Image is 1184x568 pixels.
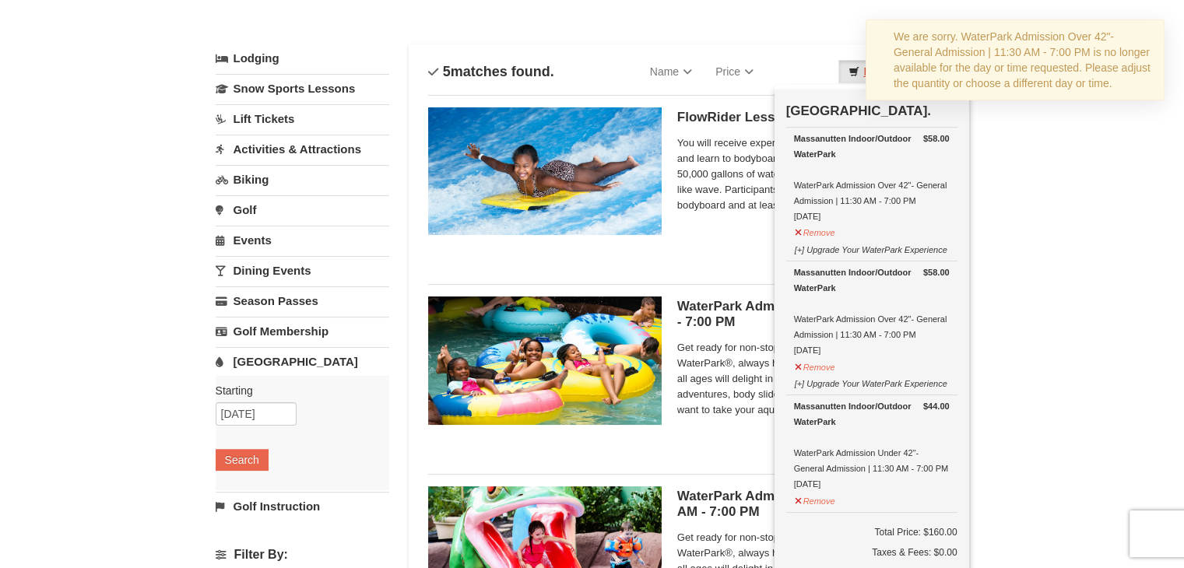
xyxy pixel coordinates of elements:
[428,296,662,424] img: 6619917-1560-394ba125.jpg
[216,383,378,398] label: Starting
[786,545,957,560] div: Taxes & Fees: $0.00
[216,135,389,163] a: Activities & Attractions
[794,221,836,240] button: Remove
[216,44,389,72] a: Lodging
[216,317,389,345] a: Golf Membership
[786,524,957,540] h6: Total Price: $160.00
[794,131,950,224] div: WaterPark Admission Over 42"- General Admission | 11:30 AM - 7:00 PM [DATE]
[216,548,389,562] h4: Filter By:
[923,131,950,146] strong: $58.00
[794,265,950,358] div: WaterPark Admission Over 42"- General Admission | 11:30 AM - 7:00 PM [DATE]
[428,107,662,235] img: 6619917-216-363963c7.jpg
[216,195,389,224] a: Golf
[216,492,389,521] a: Golf Instruction
[638,56,704,87] a: Name
[677,110,950,125] h5: FlowRider Lesson | 9:45 - 11:15 AM
[428,64,554,79] h4: matches found.
[794,238,948,258] button: [+] Upgrade Your WaterPark Experience
[923,398,950,414] strong: $44.00
[677,135,950,213] span: You will receive expert training from a WaterPark Flow Pro and learn to bodyboard or surf on the ...
[216,256,389,285] a: Dining Events
[794,372,948,391] button: [+] Upgrade Your WaterPark Experience
[216,286,389,315] a: Season Passes
[216,74,389,103] a: Snow Sports Lessons
[794,131,950,162] div: Massanutten Indoor/Outdoor WaterPark
[894,29,1155,91] div: We are sorry. WaterPark Admission Over 42"- General Admission | 11:30 AM - 7:00 PM is no longer a...
[794,356,836,375] button: Remove
[677,489,950,520] h5: WaterPark Admission - Under 42" | 11:30 AM - 7:00 PM
[216,347,389,376] a: [GEOGRAPHIC_DATA]
[443,64,451,79] span: 5
[216,226,389,254] a: Events
[216,449,269,471] button: Search
[794,489,836,509] button: Remove
[677,340,950,418] span: Get ready for non-stop thrills at the Massanutten WaterPark®, always heated to 84° Fahrenheit. Ch...
[704,56,765,87] a: Price
[216,165,389,194] a: Biking
[794,398,950,430] div: Massanutten Indoor/Outdoor WaterPark
[216,104,389,133] a: Lift Tickets
[677,299,950,330] h5: WaterPark Admission - Over 42" | 11:30 AM - 7:00 PM
[786,103,931,118] strong: [GEOGRAPHIC_DATA].
[923,265,950,280] strong: $58.00
[838,60,957,83] a: My Itinerary(3)
[794,398,950,492] div: WaterPark Admission Under 42"- General Admission | 11:30 AM - 7:00 PM [DATE]
[794,265,950,296] div: Massanutten Indoor/Outdoor WaterPark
